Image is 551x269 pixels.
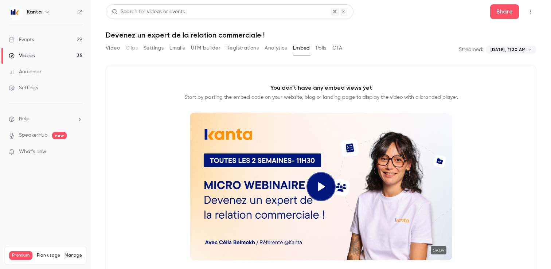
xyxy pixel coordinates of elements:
span: Clips [126,44,138,52]
span: [DATE], [491,46,506,53]
span: Premium [9,251,32,260]
time: 09:09 [431,246,446,254]
button: Video [106,42,120,54]
button: Embed [293,42,310,54]
button: Top Bar Actions [525,6,536,17]
h1: Devenez un expert de la relation commerciale ! [106,31,536,39]
span: 11:30 AM [508,46,525,53]
p: You don't have any embed views yet [270,83,372,92]
div: Videos [9,52,35,59]
section: Cover [190,113,452,260]
div: Settings [9,84,38,91]
a: SpeakerHub [19,132,48,139]
img: Kanta [9,6,21,18]
button: CTA [332,42,342,54]
a: Manage [65,253,82,258]
button: Polls [316,42,327,54]
span: new [52,132,67,139]
div: Events [9,36,34,43]
button: Emails [169,42,185,54]
p: Streamed: [459,46,483,53]
div: Audience [9,68,41,75]
span: What's new [19,148,46,156]
button: Analytics [265,42,287,54]
p: Start by pasting the embed code on your website, blog or landing page to display the video with a... [184,94,458,101]
h6: Kanta [27,8,42,16]
button: Registrations [226,42,259,54]
li: help-dropdown-opener [9,115,82,123]
button: UTM builder [191,42,220,54]
iframe: Noticeable Trigger [74,149,82,155]
span: Plan usage [37,253,60,258]
button: Play video [306,172,336,201]
span: Help [19,115,30,123]
div: Search for videos or events [112,8,185,16]
button: Share [490,4,519,19]
button: Settings [144,42,164,54]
